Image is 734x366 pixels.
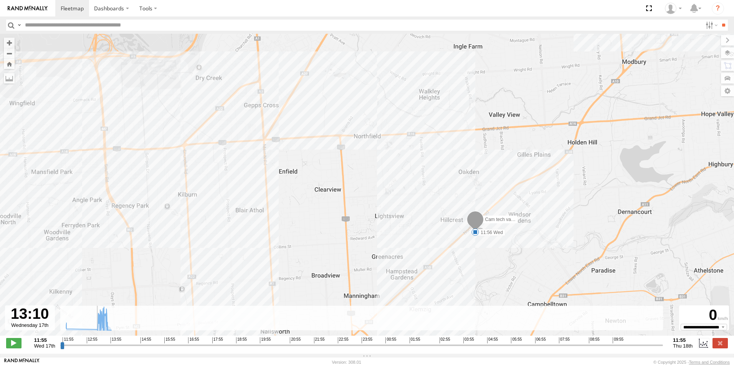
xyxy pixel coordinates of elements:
[332,360,361,364] div: Version: 308.01
[535,337,546,343] span: 06:55
[385,337,396,343] span: 00:55
[4,38,15,48] button: Zoom in
[4,73,15,84] label: Measure
[673,337,693,343] strong: 11:55
[188,337,199,343] span: 16:55
[236,337,247,343] span: 18:55
[680,307,728,324] div: 0
[63,337,73,343] span: 11:55
[362,337,372,343] span: 23:55
[689,360,730,364] a: Terms and Conditions
[487,337,498,343] span: 04:55
[338,337,349,343] span: 22:55
[712,2,724,15] i: ?
[4,358,40,366] a: Visit our Website
[475,229,505,236] label: 11:56 Wed
[673,343,693,349] span: Thu 18th Sep 2025
[16,20,22,31] label: Search Query
[4,48,15,59] button: Zoom out
[440,337,450,343] span: 02:55
[713,338,728,348] label: Close
[703,20,719,31] label: Search Filter Options
[164,337,175,343] span: 15:55
[212,337,223,343] span: 17:55
[511,337,522,343] span: 05:55
[87,337,98,343] span: 12:55
[260,337,271,343] span: 19:55
[559,337,570,343] span: 07:55
[6,338,21,348] label: Play/Stop
[613,337,623,343] span: 09:55
[111,337,121,343] span: 13:55
[4,59,15,69] button: Zoom Home
[589,337,600,343] span: 08:55
[141,337,151,343] span: 14:55
[410,337,420,343] span: 01:55
[314,337,325,343] span: 21:55
[721,86,734,96] label: Map Settings
[34,343,55,349] span: Wed 17th Sep 2025
[463,337,474,343] span: 03:55
[653,360,730,364] div: © Copyright 2025 -
[8,6,48,11] img: rand-logo.svg
[662,3,684,14] div: Cameron Roberts
[34,337,55,343] strong: 11:55
[485,217,536,222] span: Cam tech van S943DGC
[290,337,301,343] span: 20:55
